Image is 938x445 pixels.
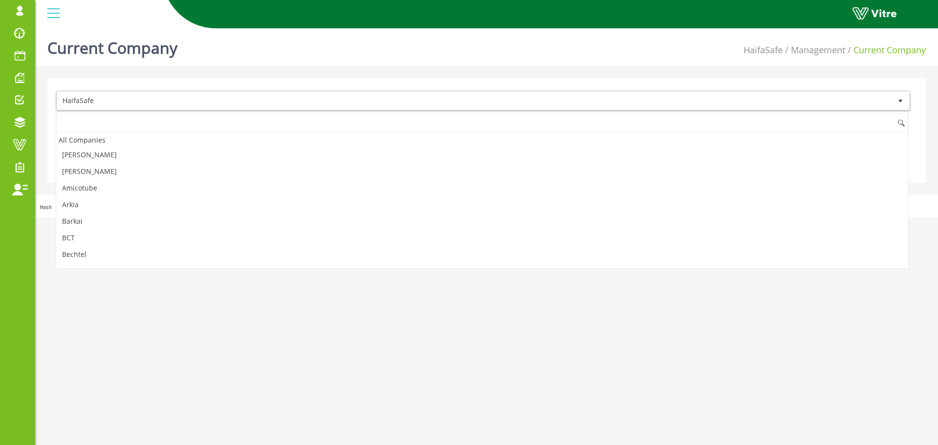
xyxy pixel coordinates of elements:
li: [PERSON_NAME] [56,163,908,180]
li: Barkai [56,213,908,230]
li: BOI [56,263,908,279]
li: [PERSON_NAME] [56,147,908,163]
li: Arkia [56,196,908,213]
li: Bechtel [56,246,908,263]
li: BCT [56,230,908,246]
span: HaifaSafe [57,92,892,109]
h1: Current Company [47,24,177,66]
div: All Companies [56,133,908,147]
span: Hash 'fd46216' Date '[DATE] 15:20:00 +0000' Branch 'Production' [40,205,225,210]
li: Management [783,44,845,57]
a: HaifaSafe [744,44,783,56]
span: select [892,92,909,110]
li: Current Company [845,44,926,57]
li: Amicotube [56,180,908,196]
